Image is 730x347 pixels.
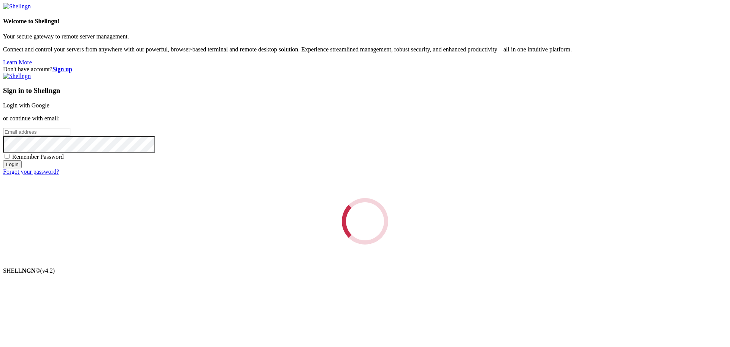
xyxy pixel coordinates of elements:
a: Login with Google [3,102,49,109]
input: Login [3,160,22,168]
span: 4.2.0 [40,267,55,274]
h4: Welcome to Shellngn! [3,18,727,25]
input: Remember Password [5,154,10,159]
p: or continue with email: [3,115,727,122]
div: Loading... [332,189,398,254]
p: Your secure gateway to remote server management. [3,33,727,40]
img: Shellngn [3,3,31,10]
span: SHELL © [3,267,55,274]
span: Remember Password [12,154,64,160]
a: Forgot your password? [3,168,59,175]
p: Connect and control your servers from anywhere with our powerful, browser-based terminal and remo... [3,46,727,53]
div: Don't have account? [3,66,727,73]
input: Email address [3,128,70,136]
b: NGN [22,267,36,274]
a: Sign up [52,66,72,72]
img: Shellngn [3,73,31,80]
h3: Sign in to Shellngn [3,86,727,95]
a: Learn More [3,59,32,66]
